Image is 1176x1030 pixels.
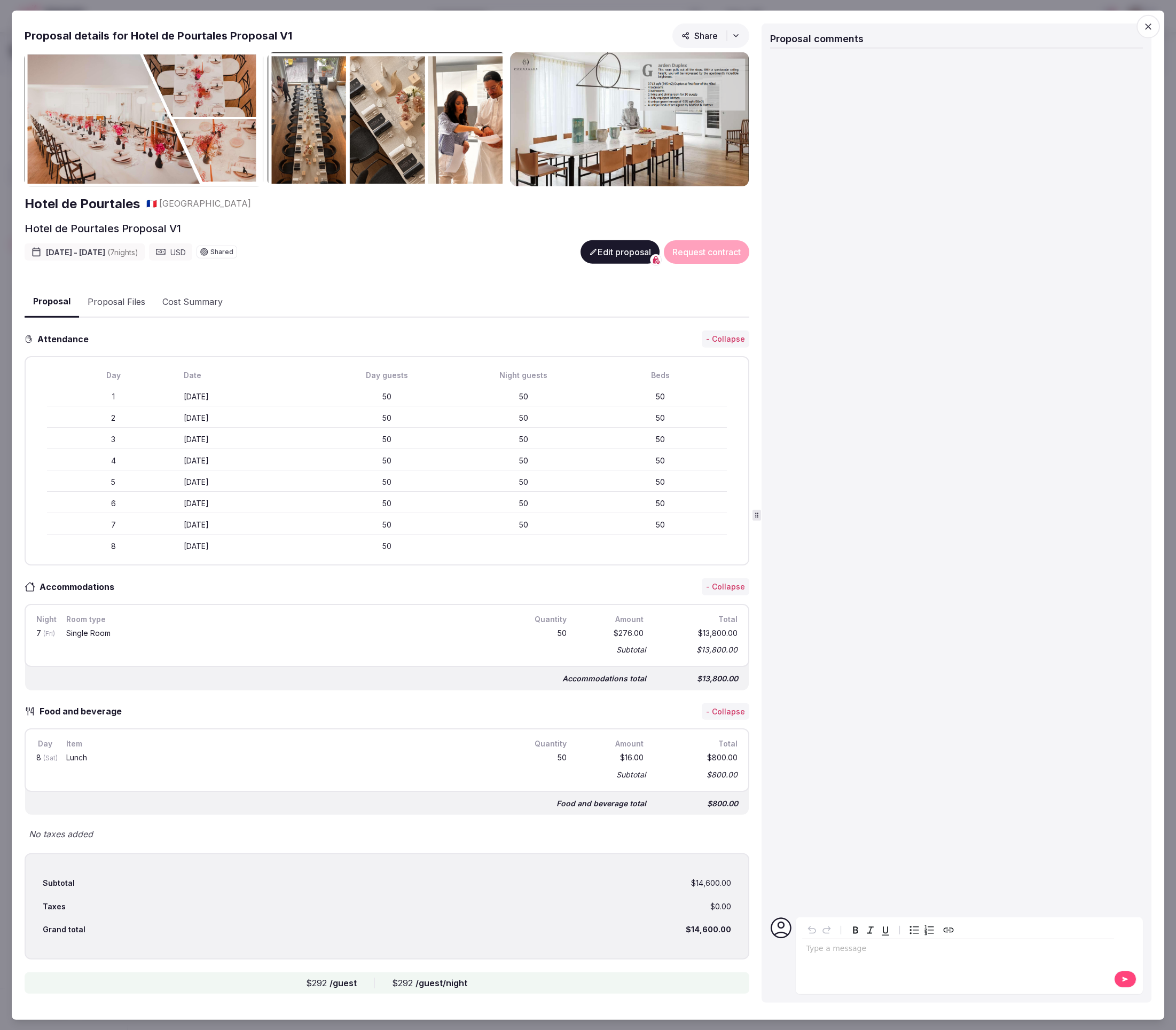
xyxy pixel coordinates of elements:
[320,370,453,381] div: Day guests
[556,798,646,808] div: Food and beverage total
[25,828,749,840] div: No taxes added
[47,520,179,530] div: 7
[922,923,937,938] button: Numbered list
[320,477,453,488] div: 50
[43,754,58,762] span: (Sat)
[66,754,507,761] div: Lunch
[25,286,79,318] button: Proposal
[34,752,56,765] div: 8
[47,391,179,402] div: 1
[577,627,646,640] div: $276.00
[47,477,179,488] div: 5
[184,413,316,423] div: [DATE]
[320,541,453,552] div: 50
[47,434,179,445] div: 3
[306,977,357,989] div: $292
[655,671,740,686] div: $13,800.00
[34,627,56,640] div: 7
[654,752,740,765] div: $800.00
[878,923,893,938] button: Underline
[320,455,453,466] div: 50
[616,769,646,780] div: Subtotal
[33,333,97,345] h3: Attendance
[863,923,878,938] button: Italic
[43,901,66,912] div: Taxes
[511,52,749,186] img: Gallery photo 3
[184,434,316,445] div: [DATE]
[107,247,138,256] span: ( 7 night s )
[25,52,263,186] img: Gallery photo 1
[47,498,179,509] div: 6
[518,627,569,640] div: 50
[907,923,922,938] button: Bulleted list
[457,434,590,445] div: 50
[184,541,316,552] div: [DATE]
[43,924,85,935] div: Grand total
[184,498,316,509] div: [DATE]
[562,673,646,684] div: Accommodations total
[47,370,179,381] div: Day
[146,198,157,209] button: 🇫🇷
[802,939,1114,961] div: editable markdown
[43,629,55,637] span: (Fri)
[594,413,726,423] div: 50
[594,498,726,509] div: 50
[710,901,731,912] div: $0.00
[46,247,138,257] span: [DATE] - [DATE]
[702,331,749,348] button: - Collapse
[320,434,453,445] div: 50
[34,738,56,750] div: Day
[210,249,233,255] span: Shared
[577,613,646,625] div: Amount
[577,738,646,750] div: Amount
[47,541,179,552] div: 8
[184,391,316,402] div: [DATE]
[159,198,251,209] span: [GEOGRAPHIC_DATA]
[35,705,132,718] h3: Food and beverage
[654,767,740,782] div: $800.00
[518,613,569,625] div: Quantity
[654,627,740,640] div: $13,800.00
[457,477,590,488] div: 50
[320,520,453,530] div: 50
[184,370,316,381] div: Date
[702,703,749,720] button: - Collapse
[457,413,590,423] div: 50
[66,629,507,636] div: Single Room
[149,243,192,261] div: USD
[25,28,292,43] h2: Proposal details for Hotel de Pourtales Proposal V1
[702,578,749,595] button: - Collapse
[686,924,731,935] div: $14,600.00
[518,738,569,750] div: Quantity
[79,287,154,318] button: Proposal Files
[594,477,726,488] div: 50
[941,923,956,938] button: Create link
[43,878,75,889] div: Subtotal
[34,613,56,625] div: Night
[320,391,453,402] div: 50
[184,520,316,530] div: [DATE]
[691,878,731,889] div: $14,600.00
[457,520,590,530] div: 50
[655,796,740,811] div: $800.00
[654,642,740,657] div: $13,800.00
[268,52,506,186] img: Gallery photo 2
[457,370,590,381] div: Night guests
[594,391,726,402] div: 50
[320,413,453,423] div: 50
[581,240,660,264] button: Edit proposal
[25,195,140,213] a: Hotel de Pourtales
[616,644,646,655] div: Subtotal
[681,30,718,41] span: Share
[594,434,726,445] div: 50
[907,923,937,938] div: toggle group
[457,498,590,509] div: 50
[64,613,509,625] div: Room type
[184,455,316,466] div: [DATE]
[392,977,467,989] div: $292
[47,413,179,423] div: 2
[848,923,863,938] button: Bold
[415,978,467,988] span: /guest/night
[518,752,569,765] div: 50
[654,738,740,750] div: Total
